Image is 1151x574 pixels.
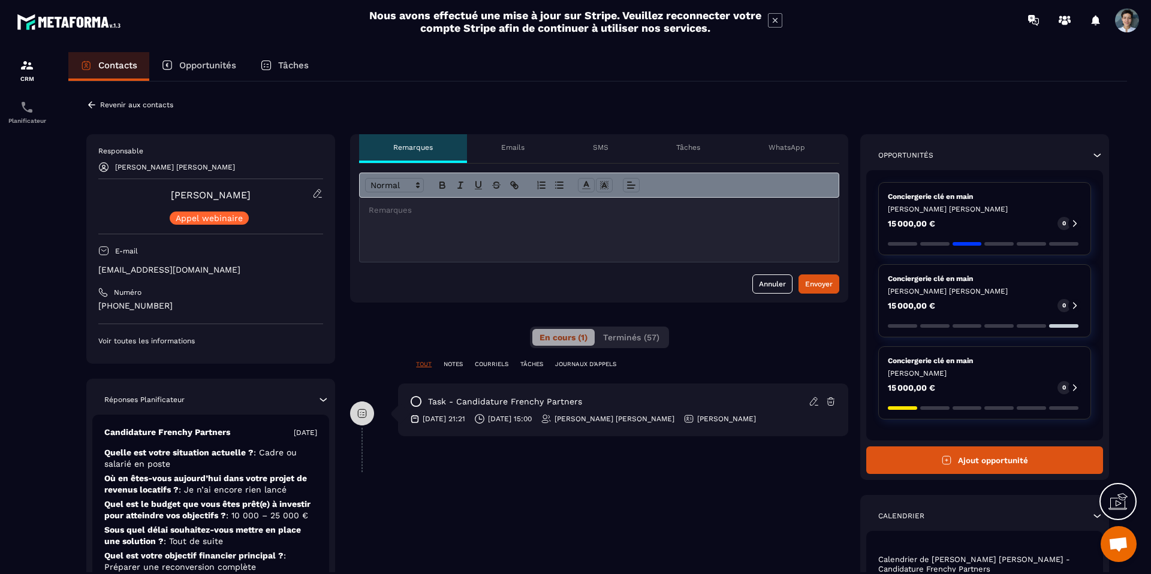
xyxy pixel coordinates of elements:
p: [DATE] [294,428,317,437]
p: Quelle est votre situation actuelle ? [104,447,317,470]
p: 0 [1062,383,1066,392]
span: Terminés (57) [603,333,659,342]
button: Annuler [752,274,793,294]
p: JOURNAUX D'APPELS [555,360,616,368]
p: Quel est votre objectif financier principal ? [104,550,317,573]
h2: Nous avons effectué une mise à jour sur Stripe. Veuillez reconnecter votre compte Stripe afin de ... [369,9,762,34]
p: 15 000,00 € [888,301,935,310]
img: formation [20,58,34,72]
p: Où en êtes-vous aujourd’hui dans votre projet de revenus locatifs ? [104,473,317,496]
p: Conciergerie clé en main [888,192,1081,201]
p: Quel est le budget que vous êtes prêt(e) à investir pour atteindre vos objectifs ? [104,499,317,521]
p: Candidature Frenchy Partners [104,427,230,438]
p: task - Candidature Frenchy Partners [428,396,582,407]
a: Opportunités [149,52,248,81]
p: Tâches [278,60,309,71]
p: [PERSON_NAME] [PERSON_NAME] [555,414,674,424]
p: Responsable [98,146,323,156]
p: [DATE] 21:21 [423,414,465,424]
p: [PERSON_NAME] [888,368,1081,378]
span: : Je n’ai encore rien lancé [179,485,287,494]
button: Terminés (57) [596,329,667,346]
p: WhatsApp [769,143,805,152]
p: Réponses Planificateur [104,395,185,404]
p: [PERSON_NAME] [PERSON_NAME] [888,286,1081,296]
button: Envoyer [799,274,839,294]
p: 0 [1062,301,1066,310]
p: TOUT [416,360,432,368]
button: En cours (1) [532,329,595,346]
p: Opportunités [179,60,236,71]
p: [PERSON_NAME] [PERSON_NAME] [888,204,1081,214]
p: Calendrier [878,511,924,521]
p: Numéro [114,288,141,297]
p: Conciergerie clé en main [888,274,1081,283]
p: [PERSON_NAME] [697,414,756,424]
p: Opportunités [878,150,933,160]
p: Appel webinaire [176,214,243,222]
p: 0 [1062,219,1066,228]
img: logo [17,11,125,33]
button: Ajout opportunité [866,446,1103,474]
p: Revenir aux contacts [100,101,173,109]
p: NOTES [444,360,463,368]
p: Sous quel délai souhaitez-vous mettre en place une solution ? [104,524,317,547]
p: E-mail [115,246,138,256]
p: 15 000,00 € [888,383,935,392]
p: Voir toutes les informations [98,336,323,346]
a: schedulerschedulerPlanificateur [3,91,51,133]
span: : Tout de suite [164,536,223,546]
a: Contacts [68,52,149,81]
p: COURRIELS [475,360,508,368]
span: : 10 000 – 25 000 € [226,510,308,520]
p: Calendrier de [PERSON_NAME] [PERSON_NAME] - Candidature Frenchy Partners [878,555,1091,574]
p: Conciergerie clé en main [888,356,1081,365]
p: [EMAIL_ADDRESS][DOMAIN_NAME] [98,264,323,276]
p: Tâches [676,143,700,152]
p: Remarques [393,143,433,152]
p: [PHONE_NUMBER] [98,300,323,312]
p: CRM [3,75,51,82]
p: [DATE] 15:00 [488,414,532,424]
p: 15 000,00 € [888,219,935,228]
a: [PERSON_NAME] [171,189,251,201]
p: TÂCHES [520,360,543,368]
p: [PERSON_NAME] [PERSON_NAME] [115,163,235,171]
a: formationformationCRM [3,49,51,91]
p: Planificateur [3,117,51,124]
a: Tâches [248,52,321,81]
img: scheduler [20,100,34,114]
span: En cours (1) [540,333,587,342]
p: SMS [593,143,608,152]
p: Contacts [98,60,137,71]
div: Ouvrir le chat [1101,526,1137,562]
p: Emails [501,143,525,152]
div: Envoyer [805,278,833,290]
